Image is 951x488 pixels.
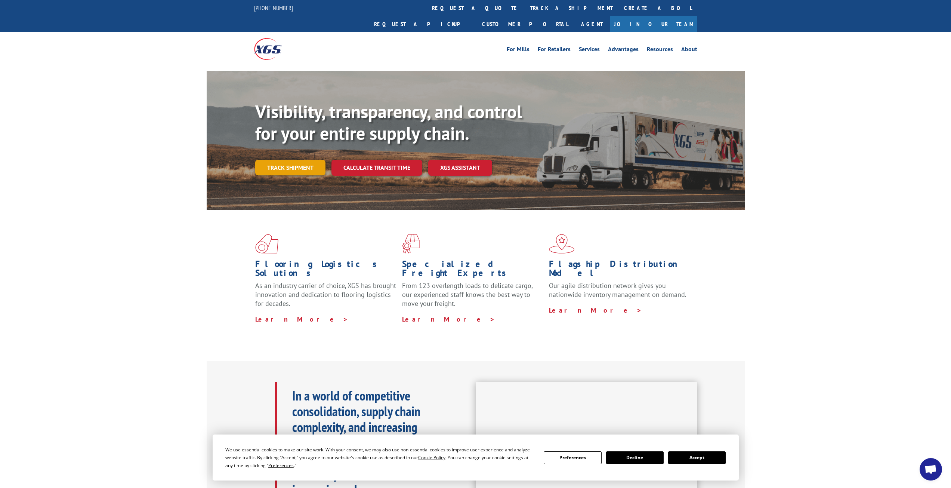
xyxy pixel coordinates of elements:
[402,315,495,323] a: Learn More >
[268,462,294,469] span: Preferences
[647,46,673,55] a: Resources
[255,100,522,145] b: Visibility, transparency, and control for your entire supply chain.
[255,315,348,323] a: Learn More >
[225,446,535,469] div: We use essential cookies to make our site work. With your consent, we may also use non-essential ...
[255,281,396,308] span: As an industry carrier of choice, XGS has brought innovation and dedication to flooring logistics...
[538,46,571,55] a: For Retailers
[507,46,529,55] a: For Mills
[476,16,574,32] a: Customer Portal
[418,454,445,461] span: Cookie Policy
[681,46,697,55] a: About
[254,4,293,12] a: [PHONE_NUMBER]
[213,435,739,481] div: Cookie Consent Prompt
[549,260,690,281] h1: Flagship Distribution Model
[549,306,642,314] a: Learn More >
[402,281,543,314] p: From 123 overlength loads to delicate cargo, our experienced staff knows the best way to move you...
[255,160,325,175] a: Track shipment
[368,16,476,32] a: Request a pickup
[608,46,639,55] a: Advantages
[331,160,422,176] a: Calculate transit time
[668,451,726,464] button: Accept
[920,458,942,481] a: Open chat
[402,260,543,281] h1: Specialized Freight Experts
[402,234,420,254] img: xgs-icon-focused-on-flooring-red
[574,16,610,32] a: Agent
[428,160,492,176] a: XGS ASSISTANT
[579,46,600,55] a: Services
[606,451,664,464] button: Decline
[549,234,575,254] img: xgs-icon-flagship-distribution-model-red
[610,16,697,32] a: Join Our Team
[255,234,278,254] img: xgs-icon-total-supply-chain-intelligence-red
[549,281,686,299] span: Our agile distribution network gives you nationwide inventory management on demand.
[255,260,396,281] h1: Flooring Logistics Solutions
[544,451,601,464] button: Preferences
